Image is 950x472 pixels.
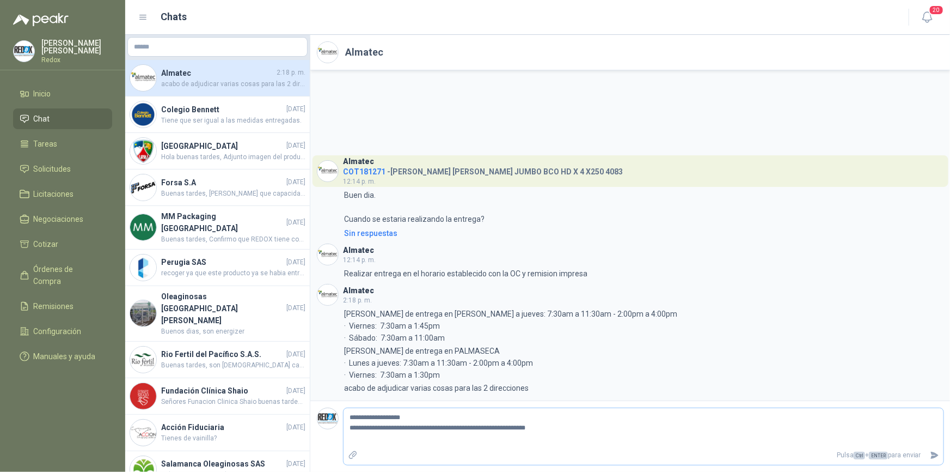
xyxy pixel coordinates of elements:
h4: Fundación Clínica Shaio [161,385,284,397]
span: COT181271 [343,167,385,176]
a: Cotizar [13,234,112,255]
a: Company LogoAlmatec2:18 p. m.acabo de adjudicar varias cosas para las 2 direcciones [125,60,310,96]
h3: Almatec [343,159,374,165]
a: Negociaciones [13,209,112,229]
a: Company LogoColegio Bennett[DATE]Tiene que ser igual a las medidas entregadas. [125,96,310,133]
h4: Salamanca Oleaginosas SAS [161,458,284,470]
a: Tareas [13,134,112,154]
span: Cotizar [34,238,59,250]
span: Hola buenas tardes, Adjunto imagen del producto cotizado [161,152,305,162]
img: Company Logo [130,383,156,409]
span: [DATE] [286,141,305,151]
h4: MM Packaging [GEOGRAPHIC_DATA] [161,210,284,234]
span: Buenas tardes, [PERSON_NAME] que capacidad de hojas tiene esta cosedora muchas gracias [161,189,305,199]
img: Company Logo [14,41,34,62]
a: Chat [13,108,112,129]
span: Señores Funacion Clinica Shaio buenas tardes, Quiero informarles que estoy muy atenta a esta adju... [161,397,305,407]
span: ENTER [869,452,888,459]
h4: [GEOGRAPHIC_DATA] [161,140,284,152]
img: Company Logo [130,65,156,91]
span: Manuales y ayuda [34,350,96,362]
img: Company Logo [317,408,338,429]
a: Company LogoMM Packaging [GEOGRAPHIC_DATA][DATE]Buenas tardes, Confirmo que REDOX tiene como mont... [125,206,310,250]
img: Company Logo [130,214,156,240]
button: Enviar [926,446,943,465]
p: acabo de adjudicar varias cosas para las 2 direcciones [344,382,529,394]
h1: Chats [161,9,187,25]
span: [DATE] [286,386,305,396]
a: Órdenes de Compra [13,259,112,292]
span: Tareas [34,138,58,150]
h4: Acción Fiduciaria [161,421,284,433]
span: Licitaciones [34,188,74,200]
a: Configuración [13,321,112,342]
img: Company Logo [130,420,156,446]
span: Buenas tardes, Confirmo que REDOX tiene como monto minimo de despacho a partir de $150.000 en ade... [161,234,305,245]
a: Company Logo[GEOGRAPHIC_DATA][DATE]Hola buenas tardes, Adjunto imagen del producto cotizado [125,133,310,170]
span: 12:14 p. m. [343,178,376,185]
span: Tienes de vainilla? [161,433,305,444]
a: Company LogoForsa S.A[DATE]Buenas tardes, [PERSON_NAME] que capacidad de hojas tiene esta cosedor... [125,170,310,206]
img: Company Logo [130,255,156,281]
span: [DATE] [286,257,305,268]
span: Buenos dias, son energizer [161,326,305,337]
h2: Almatec [345,45,383,60]
span: 2:18 p. m. [277,68,305,78]
a: Remisiones [13,296,112,317]
img: Company Logo [130,101,156,128]
a: Licitaciones [13,184,112,204]
a: Solicitudes [13,159,112,179]
span: Configuración [34,325,82,337]
p: [PERSON_NAME] de entrega en PALMASECA · Lunes a jueves: 7:30am a 11:30am - 2:00pm a 4:00pm · Vier... [344,345,533,381]
img: Company Logo [317,244,338,265]
h3: Almatec [343,288,374,294]
span: Remisiones [34,300,74,312]
p: Realizar entrega en el horario establecido con la OC y remision impresa [344,268,587,280]
h4: Forsa S.A [161,177,284,189]
h4: Colegio Bennett [161,104,284,116]
label: Adjuntar archivos [344,446,362,465]
a: Company LogoFundación Clínica Shaio[DATE]Señores Funacion Clinica Shaio buenas tardes, Quiero inf... [125,378,310,415]
span: recoger ya que este producto ya se habia entregado y facturado. [161,268,305,279]
p: Pulsa + para enviar [362,446,926,465]
span: [DATE] [286,303,305,313]
span: Tiene que ser igual a las medidas entregadas. [161,116,305,126]
img: Company Logo [130,174,156,201]
p: [PERSON_NAME] [PERSON_NAME] [41,39,112,55]
span: [DATE] [286,104,305,114]
a: Company LogoPerugia SAS[DATE]recoger ya que este producto ya se habia entregado y facturado. [125,250,310,286]
span: Chat [34,113,50,125]
span: 2:18 p. m. [343,296,372,304]
h3: Almatec [343,247,374,253]
span: [DATE] [286,349,305,360]
span: Negociaciones [34,213,84,225]
p: Buen dia. Cuando se estaria realizando la entrega? [344,189,485,225]
p: [PERSON_NAME] de entrega en [PERSON_NAME] a jueves: 7:30am a 11:30am - 2:00pm a 4:00pm · Viernes:... [344,308,677,344]
span: [DATE] [286,217,305,228]
button: 20 [918,8,937,27]
span: [DATE] [286,459,305,469]
img: Company Logo [130,300,156,326]
span: Órdenes de Compra [34,263,102,287]
span: 12:14 p. m. [343,256,376,264]
span: 20 [929,5,944,15]
img: Company Logo [130,347,156,373]
img: Company Logo [130,138,156,164]
span: [DATE] [286,422,305,433]
span: acabo de adjudicar varias cosas para las 2 direcciones [161,79,305,89]
h4: Rio Fertil del Pacífico S.A.S. [161,348,284,360]
h4: - [PERSON_NAME] [PERSON_NAME] JUMBO BCO HD X 4 X250 4083 [343,165,623,175]
h4: Oleaginosas [GEOGRAPHIC_DATA][PERSON_NAME] [161,291,284,326]
span: [DATE] [286,177,305,187]
img: Company Logo [317,42,338,63]
h4: Perugia SAS [161,256,284,268]
a: Company LogoOleaginosas [GEOGRAPHIC_DATA][PERSON_NAME][DATE]Buenos dias, son energizer [125,286,310,342]
span: Buenas tardes, son [DEMOGRAPHIC_DATA] cajas [161,360,305,371]
span: Inicio [34,88,51,100]
span: Solicitudes [34,163,71,175]
p: Redox [41,57,112,63]
a: Inicio [13,83,112,104]
h4: Almatec [161,67,274,79]
a: Company LogoAcción Fiduciaria[DATE]Tienes de vainilla? [125,415,310,451]
a: Company LogoRio Fertil del Pacífico S.A.S.[DATE]Buenas tardes, son [DEMOGRAPHIC_DATA] cajas [125,342,310,378]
